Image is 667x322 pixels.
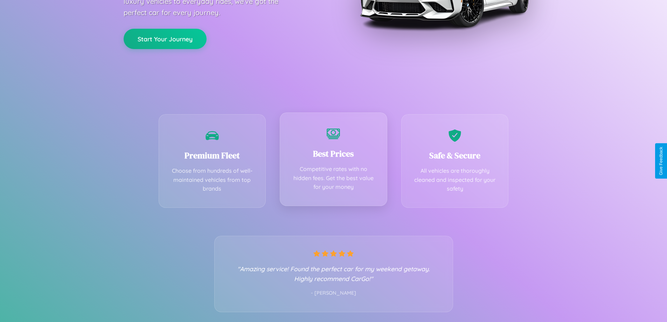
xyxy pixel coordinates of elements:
p: Competitive rates with no hidden fees. Get the best value for your money [291,165,376,192]
h3: Safe & Secure [412,150,498,161]
h3: Best Prices [291,148,376,159]
p: "Amazing service! Found the perfect car for my weekend getaway. Highly recommend CarGo!" [229,264,439,283]
button: Start Your Journey [124,29,207,49]
div: Give Feedback [659,147,663,175]
p: - [PERSON_NAME] [229,289,439,298]
h3: Premium Fleet [169,150,255,161]
p: All vehicles are thoroughly cleaned and inspected for your safety [412,166,498,193]
p: Choose from hundreds of well-maintained vehicles from top brands [169,166,255,193]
